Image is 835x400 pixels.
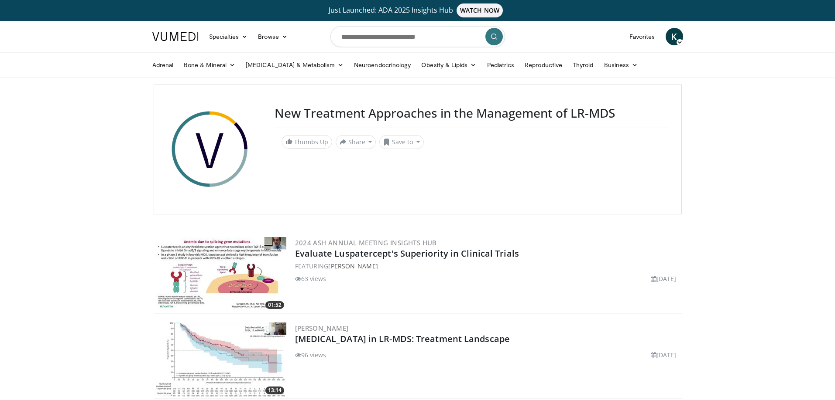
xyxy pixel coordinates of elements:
[155,237,286,311] img: Evaluate Luspatercept's Superiority in Clinical Trials
[416,56,481,74] a: Obesity & Lipids
[155,322,286,397] img: d7816278-5c4c-43fa-9dd5-33b1311e50ce.300x170_q85_crop-smart_upscale.jpg
[265,301,284,309] span: 01:52
[666,28,683,45] a: K
[295,238,437,247] a: 2024 ASH Annual Meeting Insights Hub
[154,3,682,17] a: Just Launched: ADA 2025 Insights HubWATCH NOW
[155,322,286,397] a: 13:14
[295,274,326,283] li: 63 views
[295,261,680,271] div: FEATURING
[241,56,349,74] a: [MEDICAL_DATA] & Metabolism
[349,56,416,74] a: Neuroendocrinology
[147,56,179,74] a: Adrenal
[519,56,567,74] a: Reproductive
[204,28,253,45] a: Specialties
[624,28,660,45] a: Favorites
[599,56,643,74] a: Business
[295,324,349,332] a: [PERSON_NAME]
[275,106,669,121] h3: New Treatment Approaches in the Management of LR-MDS
[152,32,199,41] img: VuMedi Logo
[295,247,519,259] a: Evaluate Luspatercept's Superiority in Clinical Trials
[567,56,599,74] a: Thyroid
[155,237,286,311] a: 01:52
[379,135,424,149] button: Save to
[651,274,677,283] li: [DATE]
[265,386,284,394] span: 13:14
[282,135,332,149] a: Thumbs Up
[651,350,677,359] li: [DATE]
[328,262,378,270] a: [PERSON_NAME]
[457,3,503,17] span: WATCH NOW
[482,56,520,74] a: Pediatrics
[330,26,505,47] input: Search topics, interventions
[336,135,376,149] button: Share
[295,350,326,359] li: 96 views
[179,56,241,74] a: Bone & Mineral
[295,333,510,345] a: [MEDICAL_DATA] in LR-MDS: Treatment Landscape
[253,28,293,45] a: Browse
